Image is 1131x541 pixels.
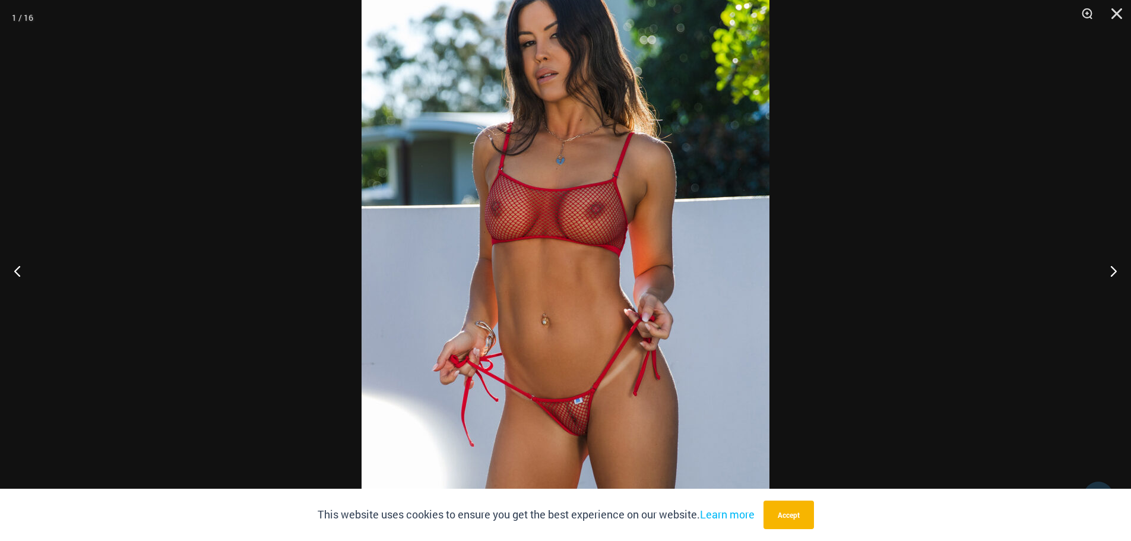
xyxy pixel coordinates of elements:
div: 1 / 16 [12,9,33,27]
button: Next [1086,241,1131,300]
a: Learn more [700,507,755,521]
p: This website uses cookies to ensure you get the best experience on our website. [318,506,755,524]
button: Accept [763,501,814,529]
